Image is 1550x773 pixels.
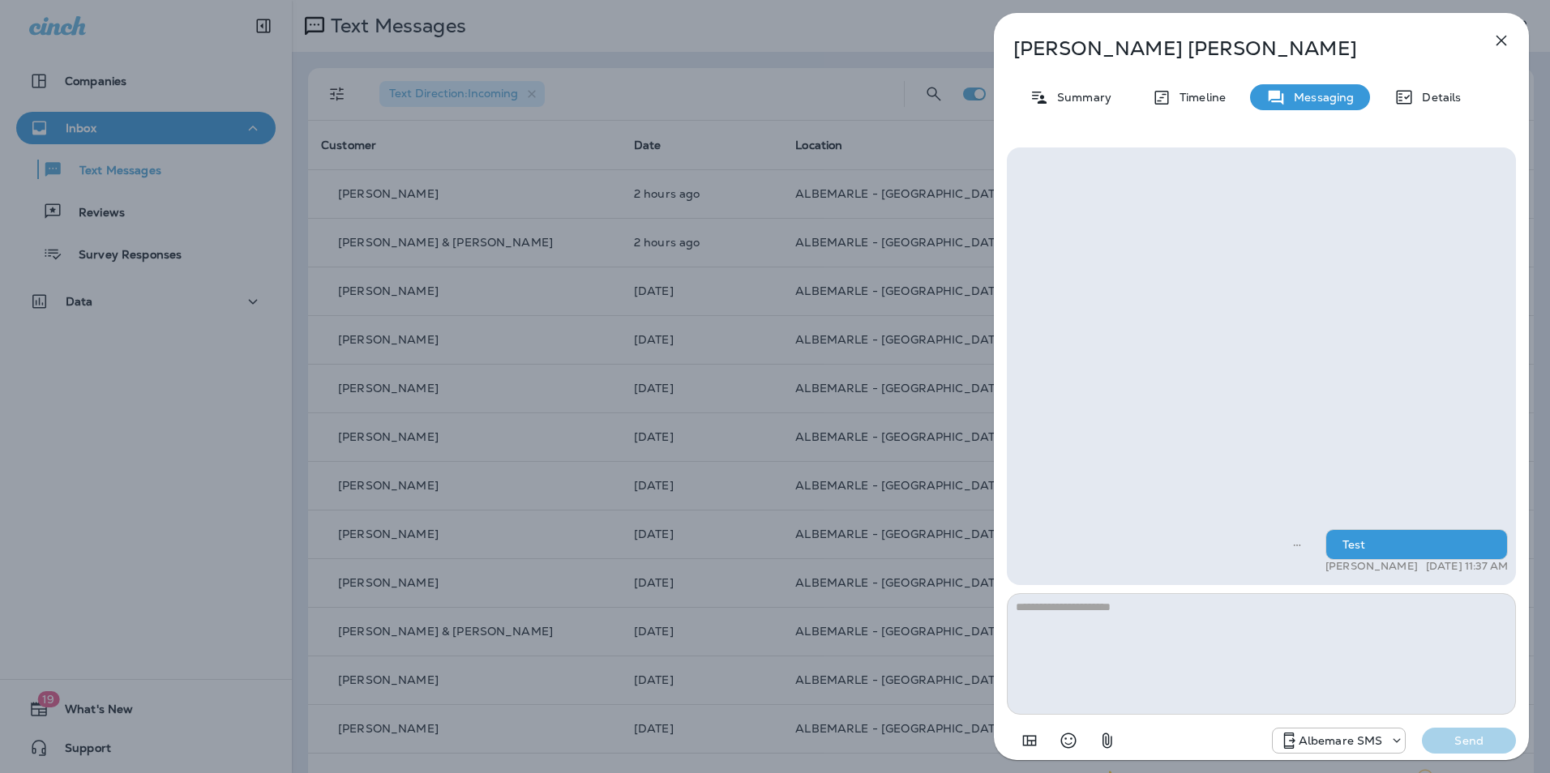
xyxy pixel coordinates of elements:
[1286,91,1354,104] p: Messaging
[1013,724,1046,757] button: Add in a premade template
[1013,37,1456,60] p: [PERSON_NAME] [PERSON_NAME]
[1325,529,1508,560] div: Test
[1414,91,1461,104] p: Details
[1052,724,1085,757] button: Select an emoji
[1049,91,1111,104] p: Summary
[1325,560,1418,573] p: [PERSON_NAME]
[1293,536,1301,551] span: Sent
[1171,91,1226,104] p: Timeline
[1426,560,1508,573] p: [DATE] 11:37 AM
[1299,734,1383,747] p: Albemare SMS
[1273,731,1406,750] div: +1 (252) 600-3555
